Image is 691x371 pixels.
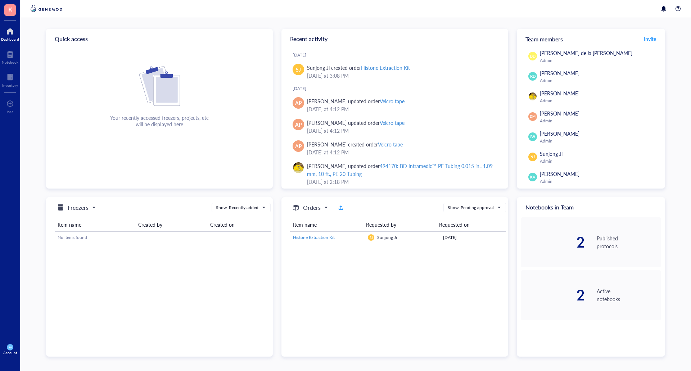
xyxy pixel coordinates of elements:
div: [PERSON_NAME] updated order [307,162,497,178]
div: [DATE] [293,52,502,58]
span: Sunjong Ji [377,234,397,240]
th: Item name [290,218,363,231]
span: K [8,5,12,14]
div: [DATE] [443,234,503,241]
span: Sunjong Ji [540,150,563,157]
a: Histone Extraction Kit [293,234,362,241]
img: genemod-logo [29,4,64,13]
div: Show: Recently added [216,204,258,211]
span: AP [295,121,302,128]
div: Notebooks in Team [517,197,665,217]
div: Admin [540,158,658,164]
a: AP[PERSON_NAME] updated orderVelcro tape[DATE] at 4:12 PM [287,94,502,116]
div: [PERSON_NAME] created order [307,140,403,148]
img: da48f3c6-a43e-4a2d-aade-5eac0d93827f.jpeg [293,162,304,173]
div: 494170: BD Intramedic™ PE Tubing 0.015 in., 1.09 mm, 10 ft., PE 20 Tubing [307,162,493,177]
div: Show: Pending approval [448,204,494,211]
div: Admin [540,138,658,144]
a: [PERSON_NAME] updated order494170: BD Intramedic™ PE Tubing 0.015 in., 1.09 mm, 10 ft., PE 20 Tub... [287,159,502,189]
th: Requested by [363,218,436,231]
div: Dashboard [1,37,19,41]
a: Notebook [2,49,18,64]
span: [PERSON_NAME] [540,170,579,177]
th: Created by [135,218,207,231]
div: Account [3,350,17,355]
div: [DATE] [293,86,502,91]
span: SJ [296,65,301,73]
div: [DATE] at 4:12 PM [307,148,497,156]
div: Quick access [46,29,273,49]
span: [PERSON_NAME] [540,90,579,97]
span: KW [8,346,12,348]
div: Inventory [2,83,18,87]
div: 2 [521,288,585,302]
span: [PERSON_NAME] [540,110,579,117]
span: Invite [644,35,656,42]
span: KV [530,174,535,180]
th: Created on [207,218,271,231]
span: AP [295,99,302,107]
div: Recent activity [281,29,508,49]
div: Add [7,109,14,114]
img: Cf+DiIyRRx+BTSbnYhsZzE9to3+AfuhVxcka4spAAAAAElFTkSuQmCC [139,66,180,106]
span: DD [530,53,536,59]
div: Admin [540,118,658,124]
div: Histone Extraction Kit [361,64,410,71]
div: Sunjong Ji created order [307,64,410,72]
span: [PERSON_NAME] [540,69,579,77]
span: AP [295,142,302,150]
span: [PERSON_NAME] de la [PERSON_NAME] [540,49,632,56]
div: Your recently accessed freezers, projects, etc will be displayed here [110,114,209,127]
div: [PERSON_NAME] updated order [307,119,405,127]
span: DM [530,114,536,119]
a: SJSunjong Ji created orderHistone Extraction Kit[DATE] at 3:08 PM [287,61,502,82]
th: Requested on [436,218,500,231]
img: da48f3c6-a43e-4a2d-aade-5eac0d93827f.jpeg [529,92,537,100]
div: Admin [540,178,658,184]
div: Velcro tape [380,98,405,105]
a: AP[PERSON_NAME] created orderVelcro tape[DATE] at 4:12 PM [287,137,502,159]
h5: Freezers [68,203,89,212]
a: AP[PERSON_NAME] updated orderVelcro tape[DATE] at 4:12 PM [287,116,502,137]
div: No items found [58,234,268,241]
div: [DATE] at 4:12 PM [307,105,497,113]
div: [PERSON_NAME] updated order [307,97,405,105]
div: Active notebooks [597,287,661,303]
div: Admin [540,78,658,83]
a: Dashboard [1,26,19,41]
button: Invite [643,33,656,45]
span: Histone Extraction Kit [293,234,335,240]
div: Notebook [2,60,18,64]
div: Velcro tape [378,141,403,148]
div: Velcro tape [380,119,405,126]
span: [PERSON_NAME] [540,130,579,137]
div: 2 [521,235,585,249]
div: Team members [517,29,665,49]
th: Item name [55,218,135,231]
span: RD [530,73,536,80]
div: Published protocols [597,234,661,250]
h5: Orders [303,203,321,212]
div: Admin [540,98,658,104]
span: SJ [530,154,535,160]
span: JW [530,134,536,140]
div: Admin [540,58,658,63]
a: Inventory [2,72,18,87]
div: [DATE] at 3:08 PM [307,72,497,80]
div: [DATE] at 4:12 PM [307,127,497,135]
span: SJ [370,235,373,240]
